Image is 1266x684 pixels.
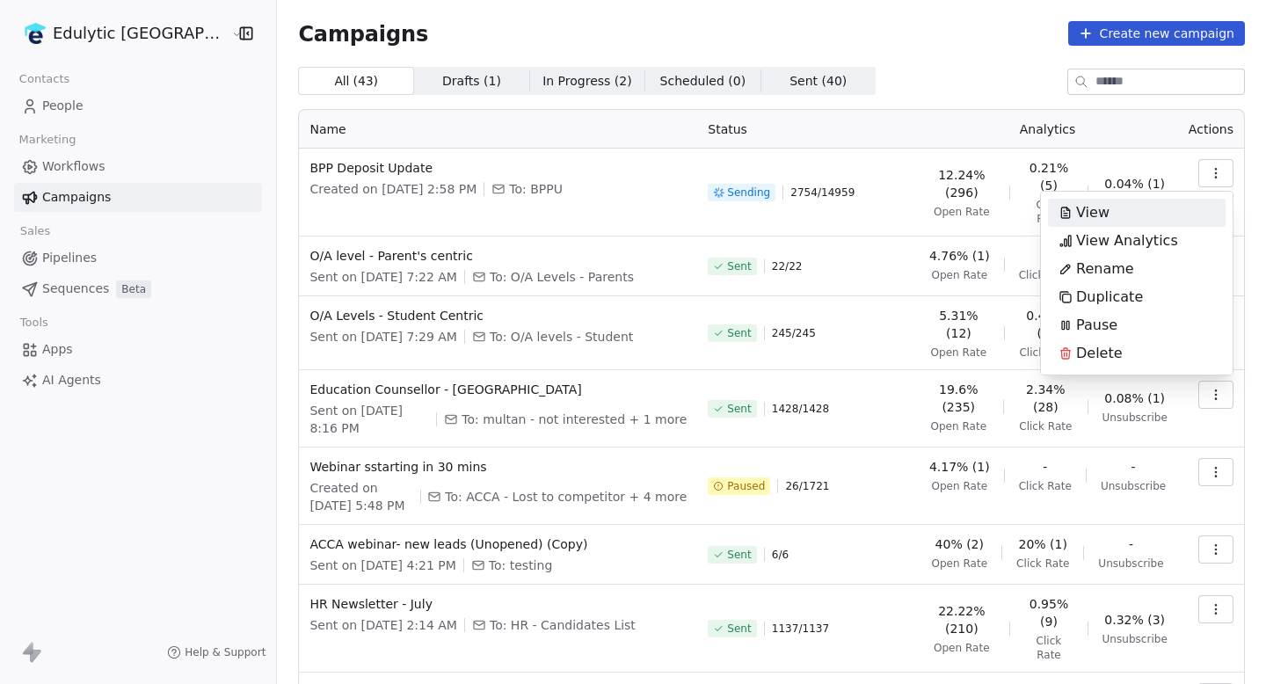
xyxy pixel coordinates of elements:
[1076,202,1110,223] span: View
[1076,287,1143,308] span: Duplicate
[1076,230,1178,251] span: View Analytics
[1076,315,1117,336] span: Pause
[1076,258,1134,280] span: Rename
[1076,343,1123,364] span: Delete
[1048,199,1226,367] div: Suggestions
